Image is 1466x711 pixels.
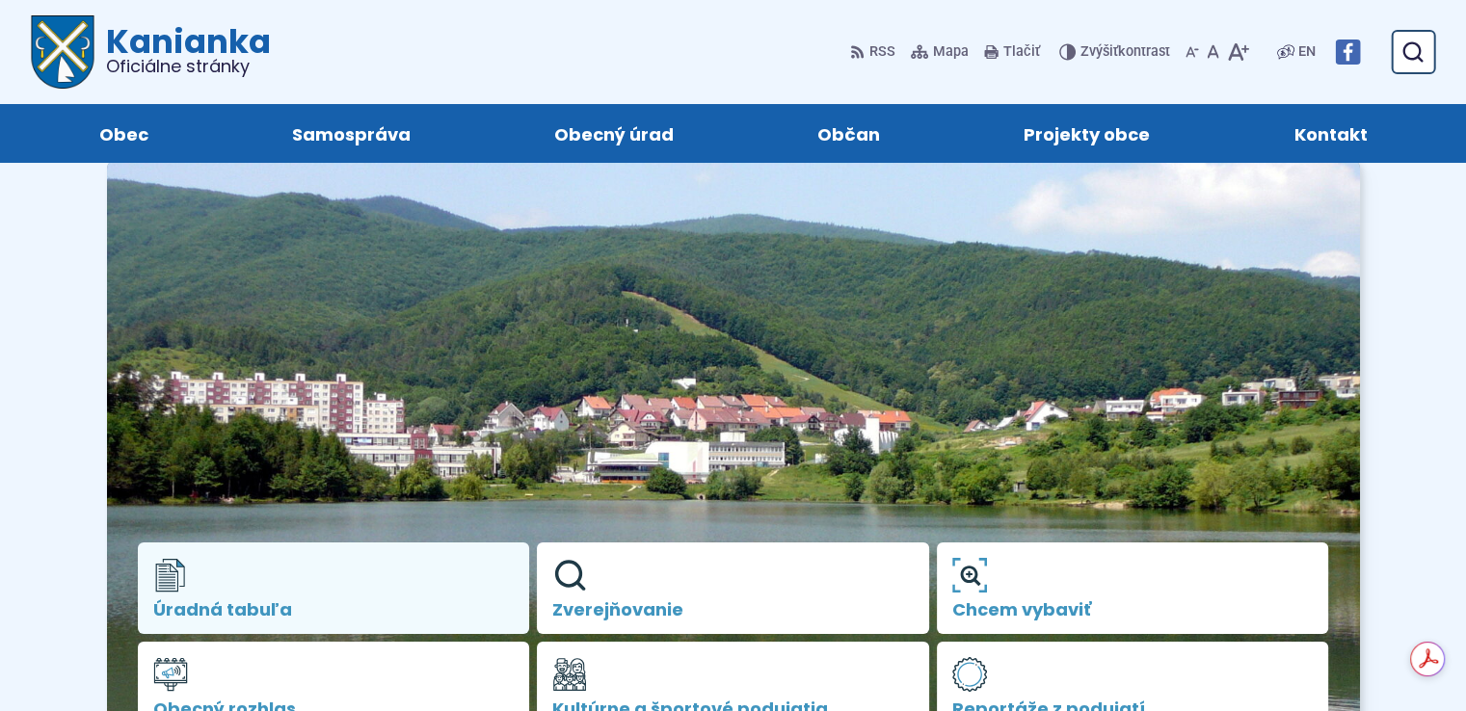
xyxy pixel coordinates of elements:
[1003,44,1040,61] span: Tlačiť
[31,15,271,89] a: Logo Kanianka, prejsť na domovskú stránku.
[1203,32,1223,72] button: Nastaviť pôvodnú veľkosť písma
[501,104,726,163] a: Obecný úrad
[554,104,674,163] span: Obecný úrad
[1335,39,1360,65] img: Prejsť na Facebook stránku
[937,542,1329,635] a: Chcem vybaviť
[106,58,271,75] span: Oficiálne stránky
[292,104,411,163] span: Samospráva
[817,104,880,163] span: Občan
[1080,44,1170,61] span: kontrast
[1223,32,1253,72] button: Zväčšiť veľkosť písma
[1293,104,1367,163] span: Kontakt
[1059,32,1174,72] button: Zvýšiťkontrast
[94,25,271,75] h1: Kanianka
[1080,43,1118,60] span: Zvýšiť
[952,600,1314,619] span: Chcem vybaviť
[46,104,200,163] a: Obec
[765,104,933,163] a: Občan
[980,32,1044,72] button: Tlačiť
[1294,40,1319,64] a: EN
[1182,32,1203,72] button: Zmenšiť veľkosť písma
[1024,104,1150,163] span: Projekty obce
[552,600,914,619] span: Zverejňovanie
[153,600,515,619] span: Úradná tabuľa
[138,542,530,635] a: Úradná tabuľa
[907,32,973,72] a: Mapa
[239,104,463,163] a: Samospráva
[1298,40,1316,64] span: EN
[31,15,94,89] img: Prejsť na domovskú stránku
[869,40,895,64] span: RSS
[850,32,899,72] a: RSS
[99,104,148,163] span: Obec
[1241,104,1420,163] a: Kontakt
[933,40,969,64] span: Mapa
[537,542,929,635] a: Zverejňovanie
[972,104,1203,163] a: Projekty obce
